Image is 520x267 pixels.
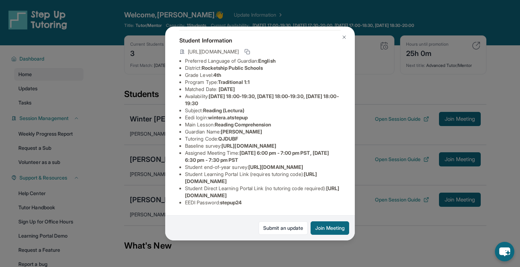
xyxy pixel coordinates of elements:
[259,221,308,235] a: Submit an update
[218,79,250,85] span: Traditional 1:1
[185,79,341,86] li: Program Type:
[185,114,341,121] li: Eedi login :
[341,34,347,40] img: Close Icon
[185,185,341,199] li: Student Direct Learning Portal Link (no tutoring code required) :
[185,142,341,149] li: Baseline survey :
[185,121,341,128] li: Main Lesson :
[215,121,271,127] span: Reading Comprehension
[220,199,242,205] span: stepup24
[221,129,262,135] span: [PERSON_NAME]
[185,72,341,79] li: Grade Level:
[185,164,341,171] li: Student end-of-year survey :
[188,48,239,55] span: [URL][DOMAIN_NAME]
[219,86,235,92] span: [DATE]
[208,114,248,120] span: wintera.atstepup
[185,93,339,106] span: [DATE] 18:00-19:30, [DATE] 18:00-19:30, [DATE] 18:00-19:30
[185,128,341,135] li: Guardian Name :
[179,36,341,45] h4: Student Information
[495,242,514,261] button: chat-button
[202,65,263,71] span: Rocketship Public Schools
[311,221,349,235] button: Join Meeting
[185,135,341,142] li: Tutoring Code :
[185,150,329,163] span: [DATE] 6:00 pm - 7:00 pm PST, [DATE] 6:30 pm - 7:30 pm PST
[185,64,341,72] li: District:
[185,199,341,206] li: EEDI Password :
[185,171,341,185] li: Student Learning Portal Link (requires tutoring code) :
[203,107,244,113] span: Reading (Lectura)
[258,58,276,64] span: English
[185,93,341,107] li: Availability:
[248,164,303,170] span: [URL][DOMAIN_NAME]
[221,143,276,149] span: [URL][DOMAIN_NAME]
[185,107,341,114] li: Subject :
[213,72,221,78] span: 4th
[185,57,341,64] li: Preferred Language of Guardian:
[218,136,238,142] span: QJDUBF
[243,47,252,56] button: Copy link
[185,86,341,93] li: Matched Date:
[185,149,341,164] li: Assigned Meeting Time :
